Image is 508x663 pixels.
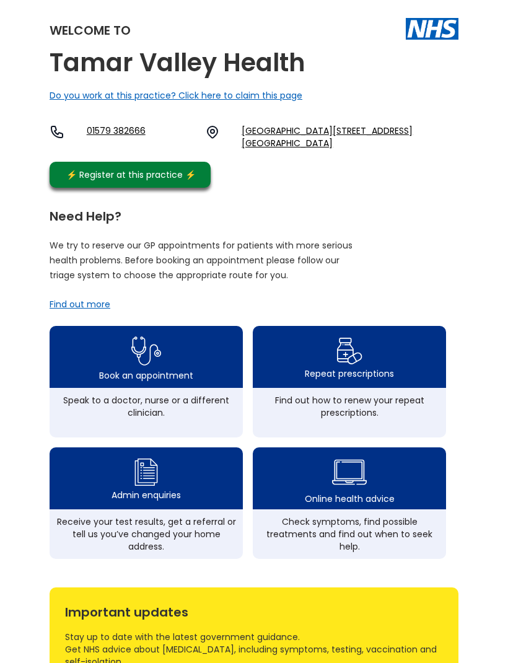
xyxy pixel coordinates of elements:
[259,516,440,553] div: Check symptoms, find possible treatments and find out when to seek help.
[50,326,243,437] a: book appointment icon Book an appointmentSpeak to a doctor, nurse or a different clinician.
[50,49,305,77] h2: Tamar Valley Health
[305,493,395,505] div: Online health advice
[50,89,302,102] a: Do you work at this practice? Click here to claim this page
[87,125,195,149] a: 01579 382666
[242,125,458,149] a: [GEOGRAPHIC_DATA][STREET_ADDRESS][GEOGRAPHIC_DATA]
[131,333,161,369] img: book appointment icon
[50,162,211,188] a: ⚡️ Register at this practice ⚡️
[253,447,446,559] a: health advice iconOnline health adviceCheck symptoms, find possible treatments and find out when ...
[56,516,237,553] div: Receive your test results, get a referral or tell us you’ve changed your home address.
[99,369,193,382] div: Book an appointment
[133,455,160,489] img: admin enquiry icon
[253,326,446,437] a: repeat prescription iconRepeat prescriptionsFind out how to renew your repeat prescriptions.
[50,298,110,310] a: Find out more
[59,168,202,182] div: ⚡️ Register at this practice ⚡️
[50,24,131,37] div: Welcome to
[50,204,446,222] div: Need Help?
[406,18,458,39] img: The NHS logo
[259,394,440,419] div: Find out how to renew your repeat prescriptions.
[56,394,237,419] div: Speak to a doctor, nurse or a different clinician.
[65,600,443,618] div: Important updates
[332,452,367,493] img: health advice icon
[112,489,181,501] div: Admin enquiries
[336,335,363,367] img: repeat prescription icon
[205,125,220,139] img: practice location icon
[50,447,243,559] a: admin enquiry iconAdmin enquiriesReceive your test results, get a referral or tell us you’ve chan...
[305,367,394,380] div: Repeat prescriptions
[50,238,353,283] p: We try to reserve our GP appointments for patients with more serious health problems. Before book...
[50,125,64,139] img: telephone icon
